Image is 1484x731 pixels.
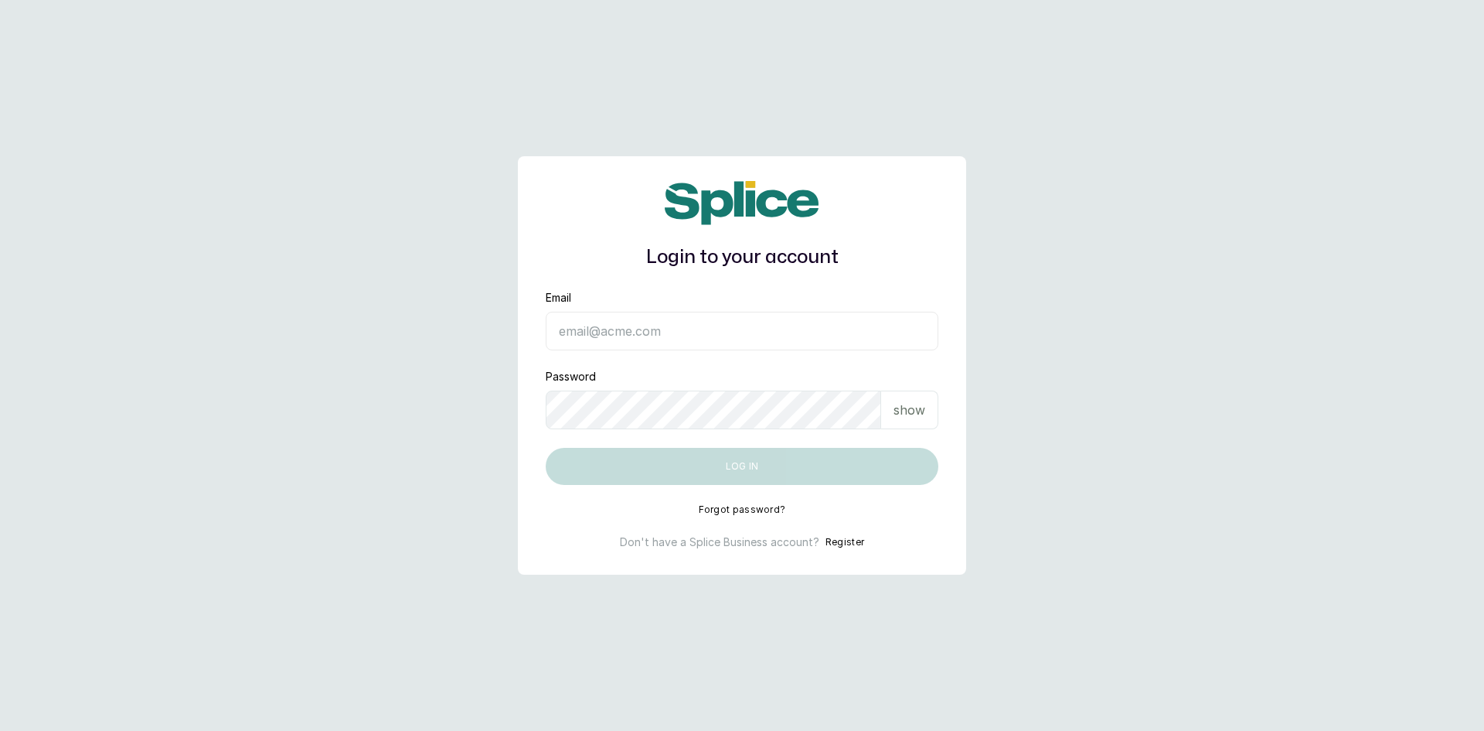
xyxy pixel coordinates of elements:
label: Password [546,369,596,384]
h1: Login to your account [546,244,938,272]
p: Don't have a Splice Business account? [620,535,819,550]
label: Email [546,290,571,306]
button: Forgot password? [699,504,786,516]
p: show [893,401,925,419]
button: Register [825,535,864,550]
button: Log in [546,448,938,485]
input: email@acme.com [546,312,938,350]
